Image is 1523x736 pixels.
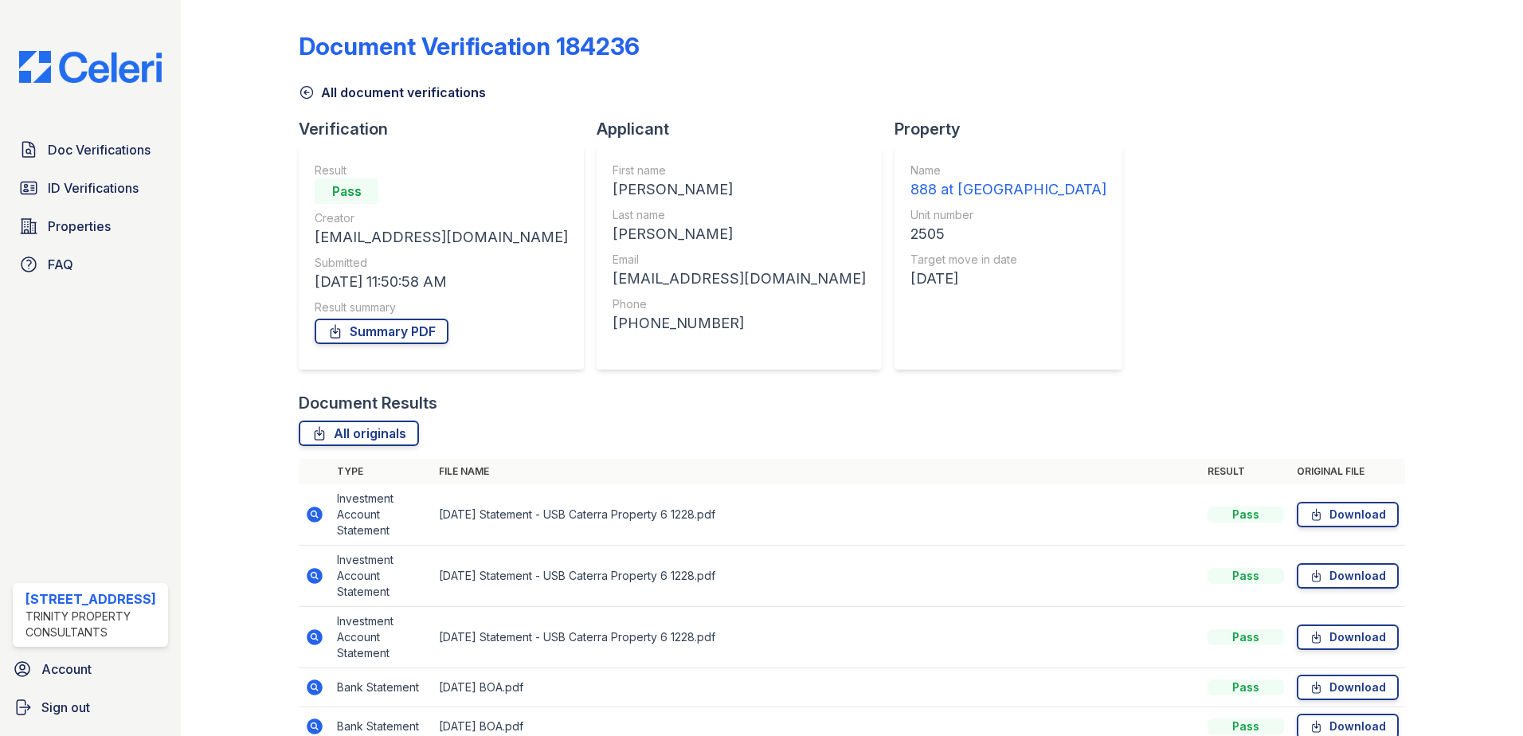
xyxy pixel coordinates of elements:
[613,223,866,245] div: [PERSON_NAME]
[613,252,866,268] div: Email
[299,32,640,61] div: Document Verification 184236
[433,484,1201,546] td: [DATE] Statement - USB Caterra Property 6 1228.pdf
[895,118,1135,140] div: Property
[910,162,1106,201] a: Name 888 at [GEOGRAPHIC_DATA]
[1208,679,1284,695] div: Pass
[1297,675,1399,700] a: Download
[1297,502,1399,527] a: Download
[299,392,437,414] div: Document Results
[315,226,568,249] div: [EMAIL_ADDRESS][DOMAIN_NAME]
[910,268,1106,290] div: [DATE]
[13,134,168,166] a: Doc Verifications
[910,162,1106,178] div: Name
[910,223,1106,245] div: 2505
[315,255,568,271] div: Submitted
[1208,568,1284,584] div: Pass
[1297,563,1399,589] a: Download
[315,162,568,178] div: Result
[25,589,162,609] div: [STREET_ADDRESS]
[315,178,378,204] div: Pass
[433,459,1201,484] th: File name
[1208,507,1284,523] div: Pass
[315,319,448,344] a: Summary PDF
[613,207,866,223] div: Last name
[13,249,168,280] a: FAQ
[613,162,866,178] div: First name
[613,312,866,335] div: [PHONE_NUMBER]
[597,118,895,140] div: Applicant
[299,83,486,102] a: All document verifications
[315,210,568,226] div: Creator
[1201,459,1290,484] th: Result
[48,217,111,236] span: Properties
[1208,629,1284,645] div: Pass
[613,268,866,290] div: [EMAIL_ADDRESS][DOMAIN_NAME]
[6,653,174,685] a: Account
[433,546,1201,607] td: [DATE] Statement - USB Caterra Property 6 1228.pdf
[331,484,433,546] td: Investment Account Statement
[6,691,174,723] a: Sign out
[48,178,139,198] span: ID Verifications
[331,459,433,484] th: Type
[48,140,151,159] span: Doc Verifications
[910,207,1106,223] div: Unit number
[13,172,168,204] a: ID Verifications
[433,668,1201,707] td: [DATE] BOA.pdf
[41,660,92,679] span: Account
[25,609,162,640] div: Trinity Property Consultants
[1297,624,1399,650] a: Download
[13,210,168,242] a: Properties
[613,296,866,312] div: Phone
[299,118,597,140] div: Verification
[315,271,568,293] div: [DATE] 11:50:58 AM
[613,178,866,201] div: [PERSON_NAME]
[48,255,73,274] span: FAQ
[910,252,1106,268] div: Target move in date
[1208,718,1284,734] div: Pass
[1456,672,1507,720] iframe: chat widget
[299,421,419,446] a: All originals
[331,607,433,668] td: Investment Account Statement
[331,668,433,707] td: Bank Statement
[41,698,90,717] span: Sign out
[6,51,174,83] img: CE_Logo_Blue-a8612792a0a2168367f1c8372b55b34899dd931a85d93a1a3d3e32e68fde9ad4.png
[331,546,433,607] td: Investment Account Statement
[315,299,568,315] div: Result summary
[910,178,1106,201] div: 888 at [GEOGRAPHIC_DATA]
[433,607,1201,668] td: [DATE] Statement - USB Caterra Property 6 1228.pdf
[1290,459,1405,484] th: Original file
